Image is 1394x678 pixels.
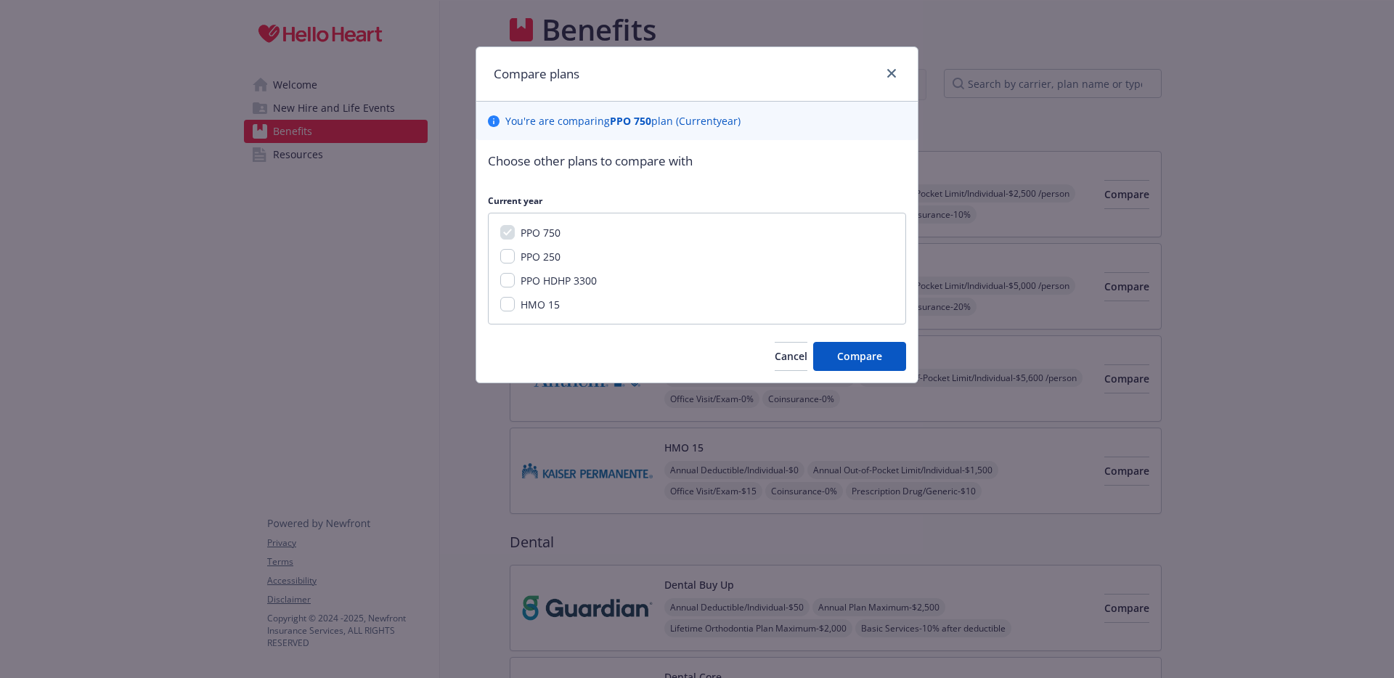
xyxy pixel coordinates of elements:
span: PPO 750 [521,226,561,240]
span: Cancel [775,349,807,363]
span: PPO HDHP 3300 [521,274,597,287]
b: PPO 750 [610,114,651,128]
p: Choose other plans to compare with [488,152,906,171]
p: Current year [488,195,906,207]
span: PPO 250 [521,250,561,264]
span: HMO 15 [521,298,560,311]
p: You ' re are comparing plan ( Current year) [505,113,741,128]
a: close [883,65,900,82]
button: Compare [813,342,906,371]
span: Compare [837,349,882,363]
h1: Compare plans [494,65,579,83]
button: Cancel [775,342,807,371]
